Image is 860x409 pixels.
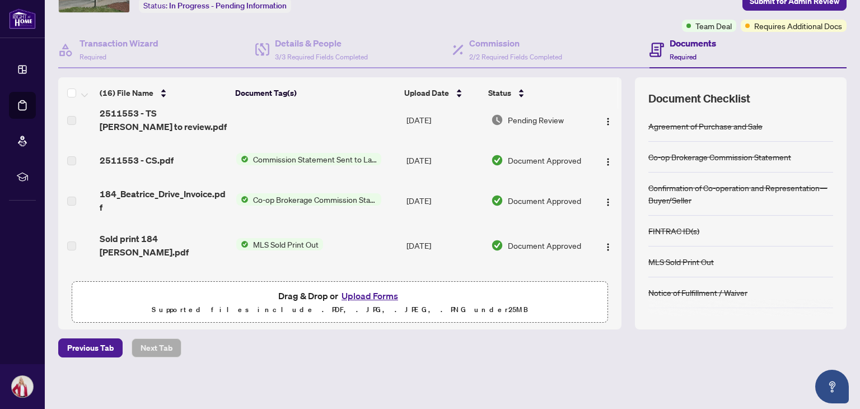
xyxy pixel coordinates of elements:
[72,282,607,323] span: Drag & Drop orUpload FormsSupported files include .PDF, .JPG, .JPEG, .PNG under25MB
[100,106,227,133] span: 2511553 - TS [PERSON_NAME] to review.pdf
[9,8,36,29] img: logo
[599,111,617,129] button: Logo
[604,117,613,126] img: Logo
[754,20,842,32] span: Requires Additional Docs
[599,192,617,210] button: Logo
[604,243,613,252] img: Logo
[236,193,381,206] button: Status IconCo-op Brokerage Commission Statement
[100,154,174,167] span: 2511553 - CS.pdf
[604,157,613,166] img: Logo
[80,36,158,50] h4: Transaction Wizard
[12,376,33,397] img: Profile Icon
[815,370,849,403] button: Open asap
[275,53,368,61] span: 3/3 Required Fields Completed
[508,239,581,252] span: Document Approved
[275,36,368,50] h4: Details & People
[100,87,153,99] span: (16) File Name
[508,194,581,207] span: Document Approved
[488,87,511,99] span: Status
[402,223,487,268] td: [DATE]
[469,53,562,61] span: 2/2 Required Fields Completed
[132,338,181,357] button: Next Tab
[604,198,613,207] img: Logo
[491,114,503,126] img: Document Status
[648,286,747,299] div: Notice of Fulfillment / Waiver
[648,151,791,163] div: Co-op Brokerage Commission Statement
[236,238,249,250] img: Status Icon
[469,36,562,50] h4: Commission
[670,36,716,50] h4: Documents
[402,178,487,223] td: [DATE]
[236,153,249,165] img: Status Icon
[249,238,323,250] span: MLS Sold Print Out
[249,193,381,206] span: Co-op Brokerage Commission Statement
[169,1,287,11] span: In Progress - Pending Information
[80,53,106,61] span: Required
[648,91,750,106] span: Document Checklist
[402,142,487,178] td: [DATE]
[338,289,401,303] button: Upload Forms
[695,20,732,32] span: Team Deal
[508,114,564,126] span: Pending Review
[491,154,503,166] img: Document Status
[648,182,833,206] div: Confirmation of Co-operation and Representation—Buyer/Seller
[100,187,227,214] span: 184_Beatrice_Drive_Invoice.pdf
[599,236,617,254] button: Logo
[231,77,400,109] th: Document Tag(s)
[236,193,249,206] img: Status Icon
[491,194,503,207] img: Document Status
[67,339,114,357] span: Previous Tab
[402,268,487,313] td: [DATE]
[404,87,449,99] span: Upload Date
[648,255,714,268] div: MLS Sold Print Out
[648,120,763,132] div: Agreement of Purchase and Sale
[79,303,601,317] p: Supported files include .PDF, .JPG, .JPEG, .PNG under 25 MB
[249,153,381,165] span: Commission Statement Sent to Lawyer
[236,153,381,165] button: Status IconCommission Statement Sent to Lawyer
[95,77,231,109] th: (16) File Name
[100,232,227,259] span: Sold print 184 [PERSON_NAME].pdf
[402,97,487,142] td: [DATE]
[484,77,588,109] th: Status
[400,77,483,109] th: Upload Date
[670,53,697,61] span: Required
[508,154,581,166] span: Document Approved
[491,239,503,252] img: Document Status
[278,289,401,303] span: Drag & Drop or
[58,338,123,357] button: Previous Tab
[236,238,323,250] button: Status IconMLS Sold Print Out
[599,151,617,169] button: Logo
[648,225,699,237] div: FINTRAC ID(s)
